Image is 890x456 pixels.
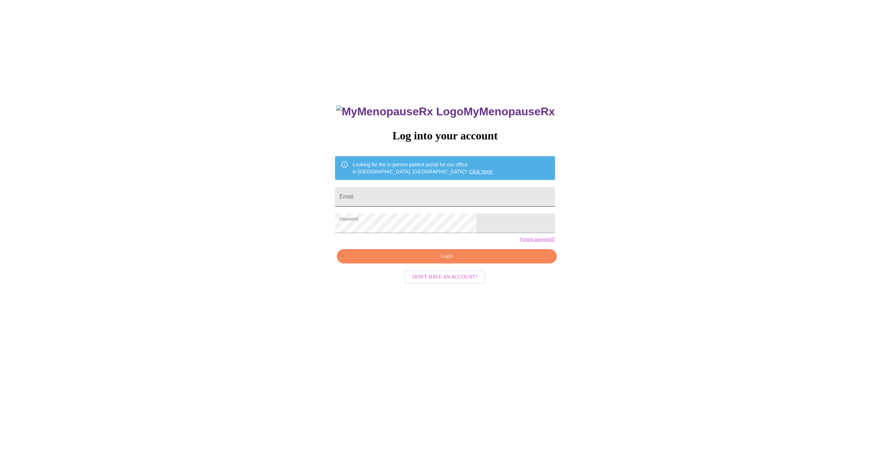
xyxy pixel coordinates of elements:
a: Click here! [469,169,493,174]
button: Login [337,249,556,263]
h3: MyMenopauseRx [336,105,555,118]
a: Forgot password? [520,237,555,242]
button: Don't have an account? [405,270,485,284]
div: Looking for the in person patient portal for our office in [GEOGRAPHIC_DATA], [GEOGRAPHIC_DATA]? [353,158,493,178]
h3: Log into your account [335,129,555,142]
span: Login [345,252,548,261]
span: Don't have an account? [412,273,478,282]
img: MyMenopauseRx Logo [336,105,463,118]
a: Don't have an account? [403,273,487,279]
